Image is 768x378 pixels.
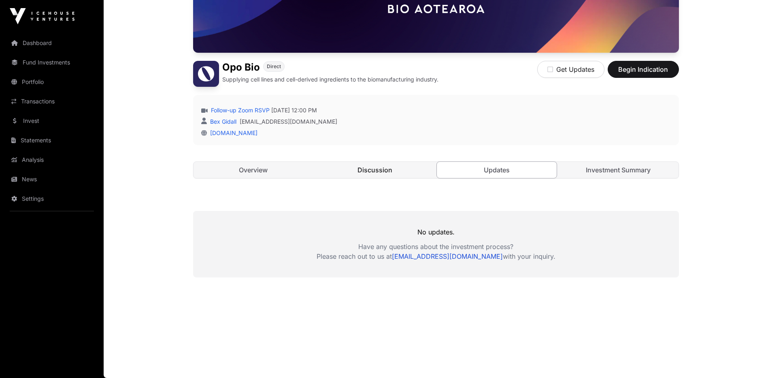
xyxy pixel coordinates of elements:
[6,131,97,149] a: Statements
[208,118,236,125] a: Bex Gidall
[207,129,257,136] a: [DOMAIN_NAME]
[193,61,219,87] img: Opo Bio
[10,8,74,24] img: Icehouse Ventures Logo
[222,75,438,84] p: Supplying cell lines and cell-derived ingredients to the biomanufacturing industry.
[271,106,317,114] span: [DATE] 12:00 PM
[6,92,97,110] a: Transactions
[6,170,97,188] a: News
[6,151,97,169] a: Analysis
[608,61,679,78] button: Begin Indication
[209,106,270,114] a: Follow-up Zoom RSVP
[618,64,669,74] span: Begin Indication
[194,162,314,178] a: Overview
[436,161,557,178] a: Updates
[608,69,679,77] a: Begin Indication
[392,252,503,260] a: [EMAIL_ADDRESS][DOMAIN_NAME]
[537,61,604,78] button: Get Updates
[222,61,260,74] h1: Opo Bio
[6,190,97,208] a: Settings
[6,73,97,91] a: Portfolio
[193,242,679,261] p: Have any questions about the investment process? Please reach out to us at with your inquiry.
[194,162,679,178] nav: Tabs
[6,112,97,130] a: Invest
[267,63,281,70] span: Direct
[240,118,337,126] a: [EMAIL_ADDRESS][DOMAIN_NAME]
[558,162,679,178] a: Investment Summary
[728,339,768,378] iframe: Chat Widget
[6,34,97,52] a: Dashboard
[315,162,435,178] a: Discussion
[193,211,679,277] div: No updates.
[6,54,97,71] a: Fund Investments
